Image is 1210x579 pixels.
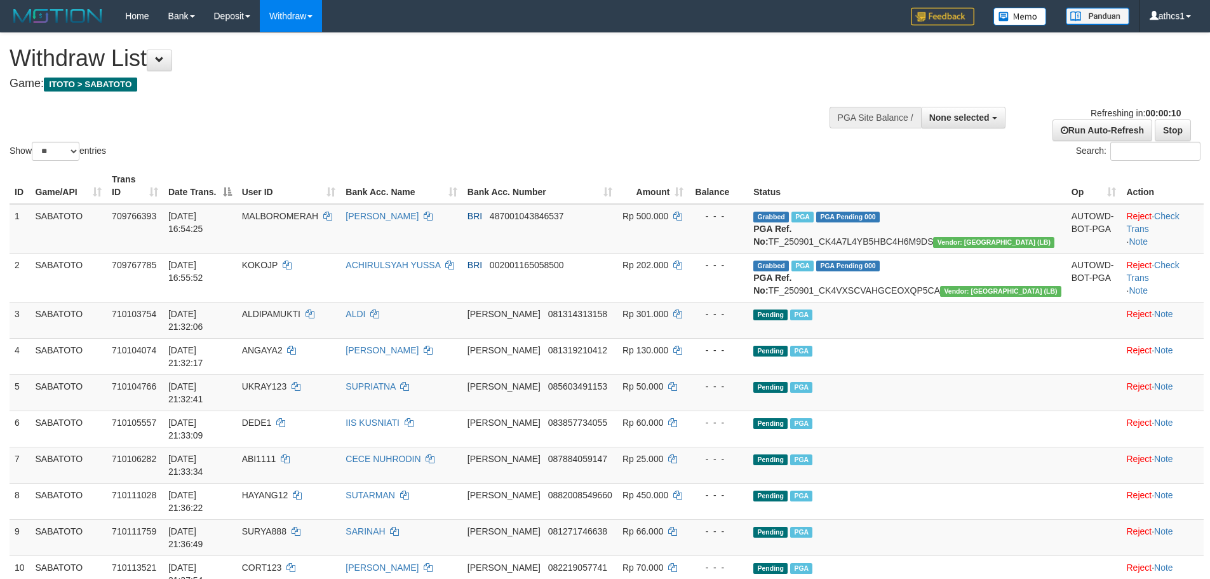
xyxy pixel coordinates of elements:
a: Reject [1126,562,1152,573]
a: Check Trans [1126,260,1179,283]
span: Rp 130.000 [622,345,668,355]
span: PGA Pending [816,212,880,222]
img: Feedback.jpg [911,8,974,25]
td: TF_250901_CK4A7L4YB5HBC4H6M9DS [748,204,1066,254]
div: - - - [694,308,743,320]
a: Note [1154,454,1173,464]
span: [PERSON_NAME] [467,562,541,573]
span: [DATE] 16:54:25 [168,211,203,234]
td: SABATOTO [30,447,107,483]
th: Trans ID: activate to sort column ascending [107,168,163,204]
span: 710105557 [112,418,156,428]
th: Action [1121,168,1204,204]
span: Marked by athcs1 [791,261,814,271]
label: Show entries [10,142,106,161]
th: Date Trans.: activate to sort column descending [163,168,237,204]
td: SABATOTO [30,253,107,302]
a: SARINAH [346,526,385,536]
td: 6 [10,411,30,447]
a: Reject [1126,418,1152,428]
td: 3 [10,302,30,338]
span: None selected [929,112,990,123]
span: HAYANG12 [242,490,288,500]
h4: Game: [10,78,794,90]
a: ALDI [346,309,365,319]
td: SABATOTO [30,338,107,374]
a: Note [1154,526,1173,536]
a: Note [1129,236,1148,247]
span: 709767785 [112,260,156,270]
span: ALDIPAMUKTI [242,309,300,319]
a: Stop [1155,119,1191,141]
h1: Withdraw List [10,46,794,71]
span: Pending [753,454,788,465]
a: Reject [1126,381,1152,392]
span: Rp 60.000 [622,418,664,428]
span: BRI [467,211,482,221]
a: Reject [1126,454,1152,464]
a: Reject [1126,526,1152,536]
span: BRI [467,260,482,270]
span: [DATE] 21:33:09 [168,418,203,440]
td: · [1121,447,1204,483]
span: Copy 081314313158 to clipboard [548,309,607,319]
span: Vendor URL: https://dashboard.q2checkout.com/secure [933,237,1054,248]
span: Pending [753,563,788,574]
th: ID [10,168,30,204]
span: 710111028 [112,490,156,500]
td: · [1121,374,1204,411]
td: SABATOTO [30,204,107,254]
img: MOTION_logo.png [10,6,106,25]
a: Note [1154,490,1173,500]
span: Pending [753,491,788,501]
span: Copy 085603491153 to clipboard [548,381,607,392]
span: [PERSON_NAME] [467,345,541,355]
a: CECE NUHRODIN [346,454,420,464]
span: Rp 66.000 [622,526,664,536]
td: 9 [10,519,30,555]
a: Reject [1126,490,1152,500]
td: SABATOTO [30,302,107,338]
span: [PERSON_NAME] [467,418,541,428]
div: - - - [694,344,743,357]
span: Copy 081271746638 to clipboard [548,526,607,536]
a: Note [1154,418,1173,428]
td: 4 [10,338,30,374]
span: Pending [753,382,788,393]
span: Marked by athcs1 [790,527,812,538]
span: Pending [753,346,788,357]
span: [DATE] 21:32:17 [168,345,203,368]
span: [PERSON_NAME] [467,381,541,392]
span: MALBOROMERAH [242,211,319,221]
span: 710104766 [112,381,156,392]
span: Copy 081319210412 to clipboard [548,345,607,355]
a: Note [1154,345,1173,355]
a: Reject [1126,309,1152,319]
td: SABATOTO [30,411,107,447]
div: - - - [694,453,743,465]
span: 709766393 [112,211,156,221]
span: Copy 087884059147 to clipboard [548,454,607,464]
a: Reject [1126,211,1152,221]
span: Marked by athcs1 [790,418,812,429]
a: Reject [1126,345,1152,355]
div: - - - [694,380,743,393]
td: AUTOWD-BOT-PGA [1066,253,1122,302]
span: DEDE1 [242,418,272,428]
input: Search: [1110,142,1200,161]
th: Game/API: activate to sort column ascending [30,168,107,204]
div: - - - [694,416,743,429]
th: User ID: activate to sort column ascending [237,168,341,204]
td: · · [1121,253,1204,302]
span: Copy 082219057741 to clipboard [548,562,607,573]
a: Reject [1126,260,1152,270]
span: Rp 50.000 [622,381,664,392]
span: Rp 301.000 [622,309,668,319]
span: [DATE] 21:36:49 [168,526,203,549]
a: [PERSON_NAME] [346,562,419,573]
td: AUTOWD-BOT-PGA [1066,204,1122,254]
span: [PERSON_NAME] [467,309,541,319]
span: Marked by athcs1 [790,563,812,574]
td: · [1121,338,1204,374]
button: None selected [921,107,1005,128]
